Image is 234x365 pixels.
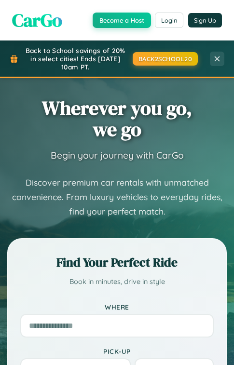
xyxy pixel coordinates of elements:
[20,347,214,355] label: Pick-up
[93,13,151,28] button: Become a Host
[42,97,192,140] h1: Wherever you go, we go
[188,13,222,27] button: Sign Up
[20,303,214,311] label: Where
[20,276,214,288] p: Book in minutes, drive in style
[12,7,62,33] span: CarGo
[20,254,214,271] h2: Find Your Perfect Ride
[7,176,227,219] p: Discover premium car rentals with unmatched convenience. From luxury vehicles to everyday rides, ...
[133,52,198,66] button: BACK2SCHOOL20
[23,46,128,71] span: Back to School savings of 20% in select cities! Ends [DATE] 10am PT.
[155,13,183,28] button: Login
[51,149,184,161] h3: Begin your journey with CarGo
